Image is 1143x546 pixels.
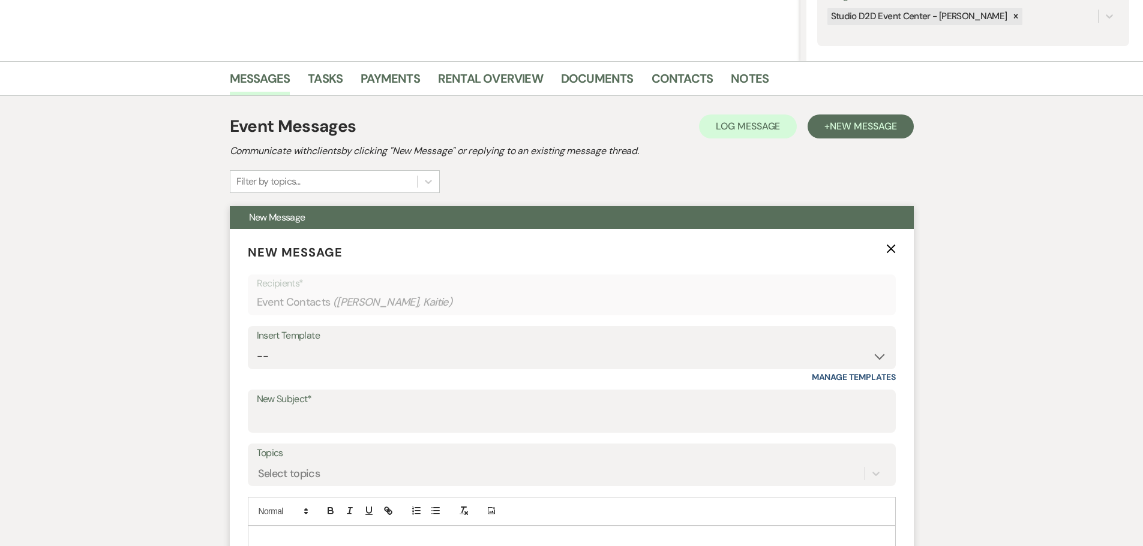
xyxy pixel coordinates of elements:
span: ( [PERSON_NAME], Kaitie ) [333,294,453,310]
div: Filter by topics... [236,174,301,189]
a: Notes [731,69,769,95]
div: Select topics [258,465,320,481]
a: Contacts [652,69,713,95]
a: Rental Overview [438,69,543,95]
span: Log Message [716,120,780,132]
span: New Message [249,211,305,224]
a: Messages [230,69,290,95]
span: New Message [830,120,896,132]
button: +New Message [808,114,913,138]
span: New Message [248,245,343,260]
p: Recipients* [257,276,887,291]
a: Tasks [308,69,343,95]
div: Insert Template [257,327,887,345]
button: Log Message [699,114,797,138]
a: Payments [361,69,420,95]
a: Manage Templates [812,372,896,382]
h1: Event Messages [230,114,356,139]
a: Documents [561,69,634,95]
div: Studio D2D Event Center - [PERSON_NAME] [827,8,1009,25]
label: Topics [257,445,887,462]
h2: Communicate with clients by clicking "New Message" or replying to an existing message thread. [230,144,914,158]
div: Event Contacts [257,291,887,314]
label: New Subject* [257,391,887,408]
